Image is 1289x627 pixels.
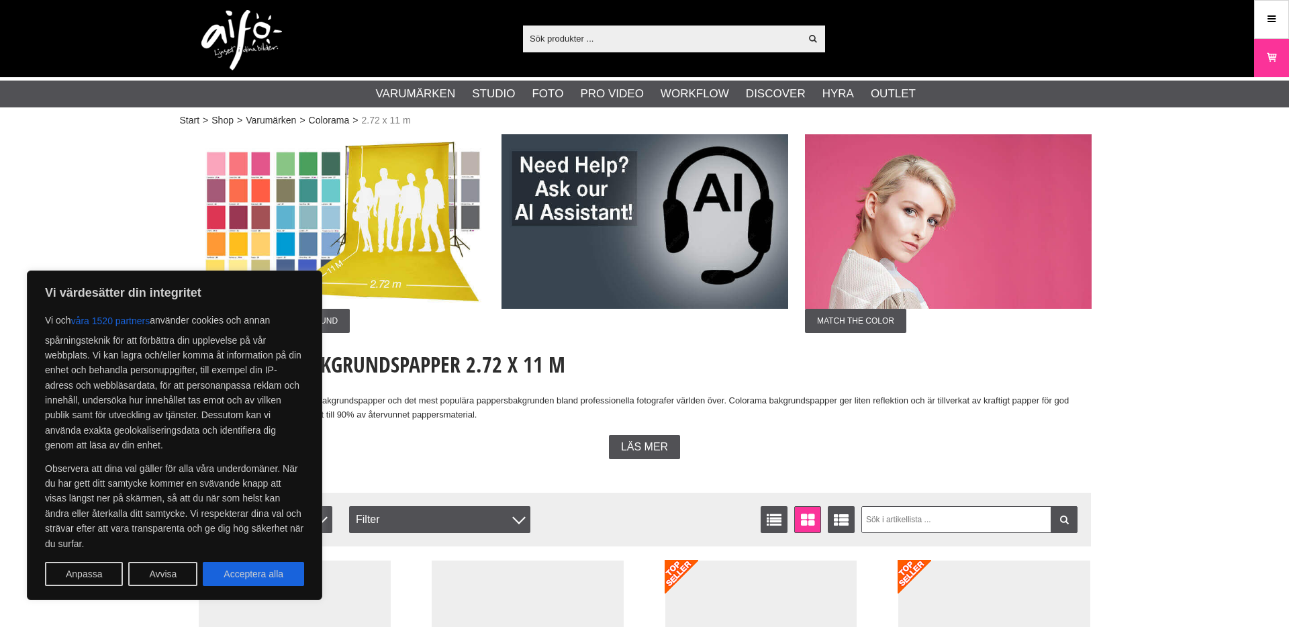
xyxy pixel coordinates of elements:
[203,562,304,586] button: Acceptera alla
[198,350,1091,379] h1: Colorama Bakgrundspapper 2.72 x 11 m
[198,394,1091,422] p: Colorama är världsledande på bakgrundspapper och det mest populära pappersbakgrunden bland profes...
[198,134,485,309] img: Annons:003 ban-colorama-272x11.jpg
[1051,506,1078,533] a: Filtrera
[349,506,530,533] div: Filter
[805,309,906,333] span: Match the color
[805,134,1092,333] a: Annons:002 ban-colorama-272x11-001.jpgMatch the color
[352,113,358,128] span: >
[472,85,515,103] a: Studio
[45,285,304,301] p: Vi värdesätter din integritet
[180,113,200,128] a: Start
[246,113,296,128] a: Varumärken
[211,113,234,128] a: Shop
[822,85,854,103] a: Hyra
[45,309,304,453] p: Vi och använder cookies och annan spårningsteknik för att förbättra din upplevelse på vår webbpla...
[805,134,1092,309] img: Annons:002 ban-colorama-272x11-001.jpg
[580,85,643,103] a: Pro Video
[128,562,197,586] button: Avvisa
[761,506,787,533] a: Listvisning
[523,28,800,48] input: Sök produkter ...
[861,506,1078,533] input: Sök i artikellista ...
[828,506,855,533] a: Utökad listvisning
[299,113,305,128] span: >
[532,85,563,103] a: Foto
[361,113,410,128] span: 2.72 x 11 m
[203,113,208,128] span: >
[237,113,242,128] span: >
[621,441,668,453] span: Läs mer
[201,10,282,70] img: logo.png
[376,85,456,103] a: Varumärken
[309,113,350,128] a: Colorama
[794,506,821,533] a: Fönstervisning
[27,271,322,600] div: Vi värdesätter din integritet
[871,85,916,103] a: Outlet
[45,562,123,586] button: Anpassa
[661,85,729,103] a: Workflow
[746,85,806,103] a: Discover
[71,309,150,333] button: våra 1520 partners
[502,134,788,309] img: Annons:007 ban-elin-AIelin-eng.jpg
[45,461,304,551] p: Observera att dina val gäller för alla våra underdomäner. När du har gett ditt samtycke kommer en...
[198,134,485,333] a: Annons:003 ban-colorama-272x11.jpgSupport Paper Background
